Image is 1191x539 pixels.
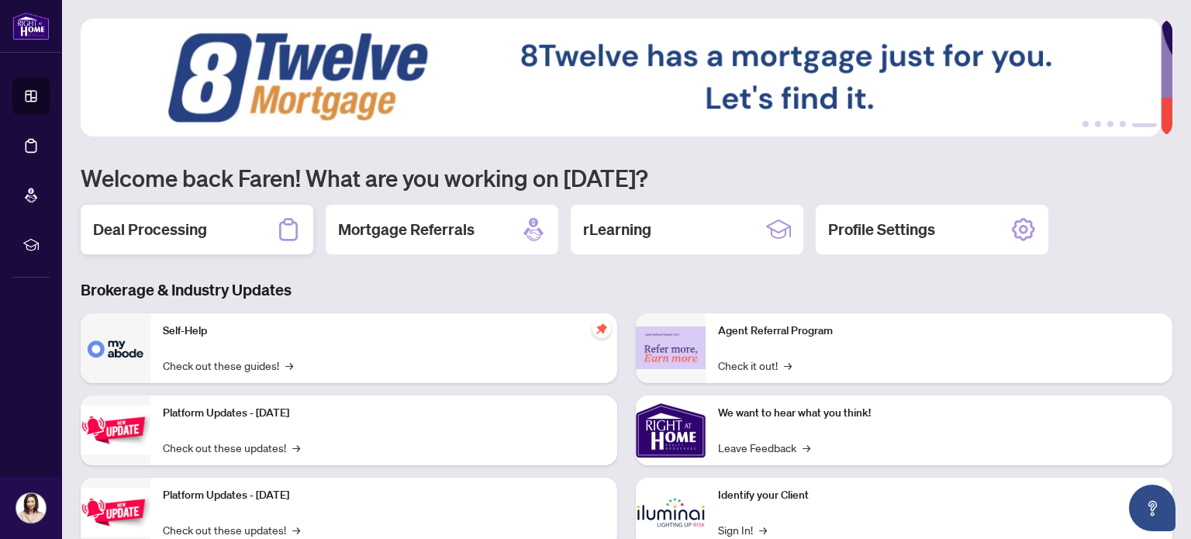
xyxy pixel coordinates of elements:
button: 5 [1132,121,1157,127]
span: pushpin [592,320,611,338]
span: → [803,439,810,456]
h2: Mortgage Referrals [338,219,475,240]
a: Check out these updates!→ [163,521,300,538]
h2: Deal Processing [93,219,207,240]
button: 3 [1107,121,1113,127]
img: Platform Updates - July 21, 2025 [81,406,150,454]
a: Sign In!→ [718,521,767,538]
button: 2 [1095,121,1101,127]
a: Leave Feedback→ [718,439,810,456]
img: Profile Icon [16,493,46,523]
p: Identify your Client [718,487,1160,504]
span: → [292,521,300,538]
a: Check out these guides!→ [163,357,293,374]
span: → [759,521,767,538]
img: Slide 4 [81,19,1161,136]
button: 4 [1120,121,1126,127]
a: Check it out!→ [718,357,792,374]
span: → [285,357,293,374]
img: Platform Updates - July 8, 2025 [81,488,150,537]
h2: Profile Settings [828,219,935,240]
h3: Brokerage & Industry Updates [81,279,1172,301]
span: → [292,439,300,456]
img: logo [12,12,50,40]
p: Platform Updates - [DATE] [163,487,605,504]
p: Self-Help [163,323,605,340]
span: → [784,357,792,374]
button: Open asap [1129,485,1175,531]
button: 1 [1082,121,1089,127]
a: Check out these updates!→ [163,439,300,456]
h2: rLearning [583,219,651,240]
p: Agent Referral Program [718,323,1160,340]
img: We want to hear what you think! [636,396,706,465]
img: Self-Help [81,313,150,383]
p: We want to hear what you think! [718,405,1160,422]
img: Agent Referral Program [636,327,706,369]
p: Platform Updates - [DATE] [163,405,605,422]
h1: Welcome back Faren! What are you working on [DATE]? [81,163,1172,192]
